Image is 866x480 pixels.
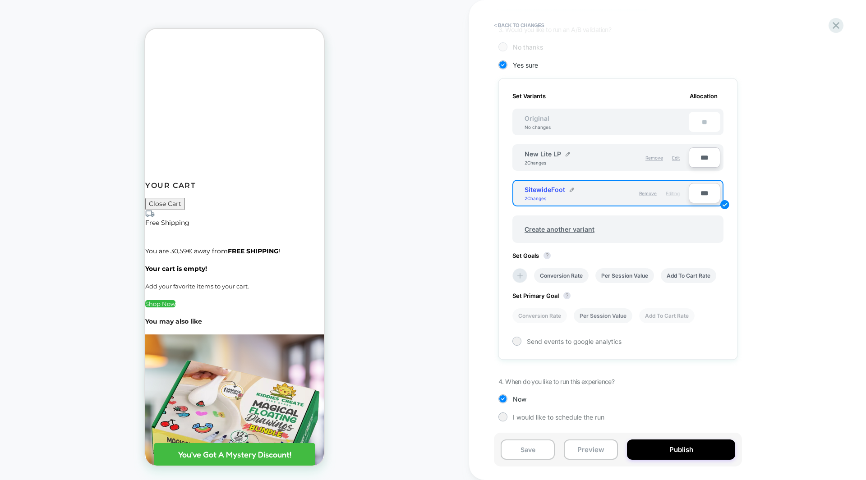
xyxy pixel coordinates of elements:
span: Original [516,114,558,122]
li: Per Session Value [574,308,632,323]
span: Send events to google analytics [527,338,622,345]
p: GET YOUR BUNDLE NOW [13,121,152,128]
span: SitewideFoot [525,186,565,193]
button: < Back to changes [489,18,549,32]
li: Conversion Rate [534,268,589,283]
img: edit [570,187,574,192]
span: Editing [666,191,680,196]
p: Easy to use and mess-free [22,46,171,57]
span: Allocation [690,92,718,100]
p: Bring home the Magical Floating Drawings Bundle [DATE] and let the fun begin! Your child’s next m... [7,69,171,102]
span: Remove [639,191,657,196]
span: Close Cart [4,171,36,179]
div: You've Got A Mystery Discount! [9,414,170,437]
span: Set Primary Goal [512,292,575,299]
span: Remove [645,155,663,160]
p: Screen-free fun for the whole family [22,31,171,41]
button: Preview [564,439,618,460]
div: 2 Changes [525,196,552,201]
span: Create another variant [516,219,603,240]
span: Set Goals [512,252,555,259]
div: 2 Changes [525,160,552,165]
span: I would like to schedule the run [513,413,604,421]
span: 4. When do you like to run this experience? [498,378,614,385]
div: No changes [516,124,560,130]
span: Edit [672,155,680,160]
button: Publish [627,439,735,460]
li: Conversion Rate [512,308,567,323]
button: ? [563,292,571,299]
li: Add To Cart Rate [639,308,695,323]
span: You've Got A Mystery Discount! [33,421,146,430]
img: edit [720,200,729,209]
button: GET YOUR BUNDLE NOW [7,114,171,134]
span: New Lite LP [525,150,561,158]
span: Set Variants [512,92,546,100]
img: edit [566,152,570,156]
li: Per Session Value [595,268,654,283]
span: No thanks [513,43,543,51]
b: FREE SHIPPING [83,218,134,226]
span: CUSTOM [235,7,254,21]
span: Yes sure [513,61,538,69]
button: Save [501,439,555,460]
p: Promotes learning, creativity & imagination [22,15,171,26]
button: ? [544,252,551,259]
li: Add To Cart Rate [661,268,716,283]
span: Now [513,395,526,403]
